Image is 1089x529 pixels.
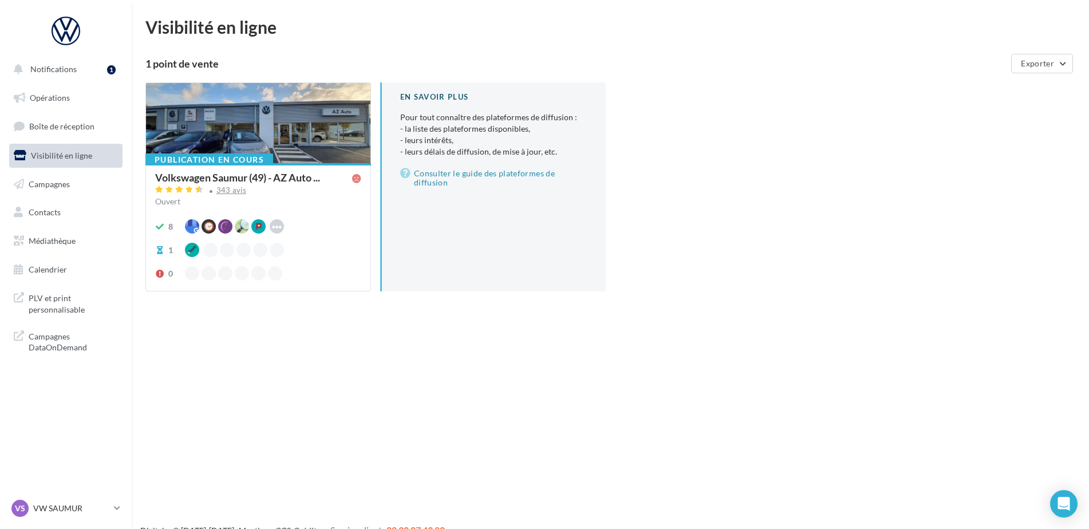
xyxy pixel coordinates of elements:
a: Consulter le guide des plateformes de diffusion [400,167,587,190]
span: PLV et print personnalisable [29,290,118,315]
span: Visibilité en ligne [31,151,92,160]
div: 0 [168,268,173,279]
span: Médiathèque [29,236,76,246]
span: Volkswagen Saumur (49) - AZ Auto ... [155,172,320,183]
div: En savoir plus [400,92,587,102]
a: Opérations [7,86,125,110]
div: 1 point de vente [145,58,1007,69]
a: VS VW SAUMUR [9,498,123,519]
span: Calendrier [29,264,67,274]
div: 343 avis [216,187,247,194]
div: 1 [107,65,116,74]
span: Campagnes [29,179,70,188]
a: Calendrier [7,258,125,282]
li: - leurs délais de diffusion, de mise à jour, etc. [400,146,587,157]
button: Exporter [1011,54,1073,73]
span: Boîte de réception [29,121,94,131]
p: Pour tout connaître des plateformes de diffusion : [400,112,587,157]
a: Campagnes DataOnDemand [7,324,125,358]
span: Contacts [29,207,61,217]
a: Boîte de réception [7,114,125,139]
span: VS [15,503,25,514]
div: Open Intercom Messenger [1050,490,1078,518]
div: Visibilité en ligne [145,18,1075,35]
a: Visibilité en ligne [7,144,125,168]
span: Ouvert [155,196,180,206]
div: 1 [168,244,173,256]
li: - leurs intérêts, [400,135,587,146]
span: Campagnes DataOnDemand [29,329,118,353]
a: Médiathèque [7,229,125,253]
a: PLV et print personnalisable [7,286,125,319]
span: Notifications [30,64,77,74]
button: Notifications 1 [7,57,120,81]
a: Contacts [7,200,125,224]
a: 343 avis [155,184,361,198]
span: Opérations [30,93,70,102]
div: Publication en cours [145,153,273,166]
a: Campagnes [7,172,125,196]
p: VW SAUMUR [33,503,109,514]
span: Exporter [1021,58,1054,68]
div: 8 [168,221,173,232]
li: - la liste des plateformes disponibles, [400,123,587,135]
